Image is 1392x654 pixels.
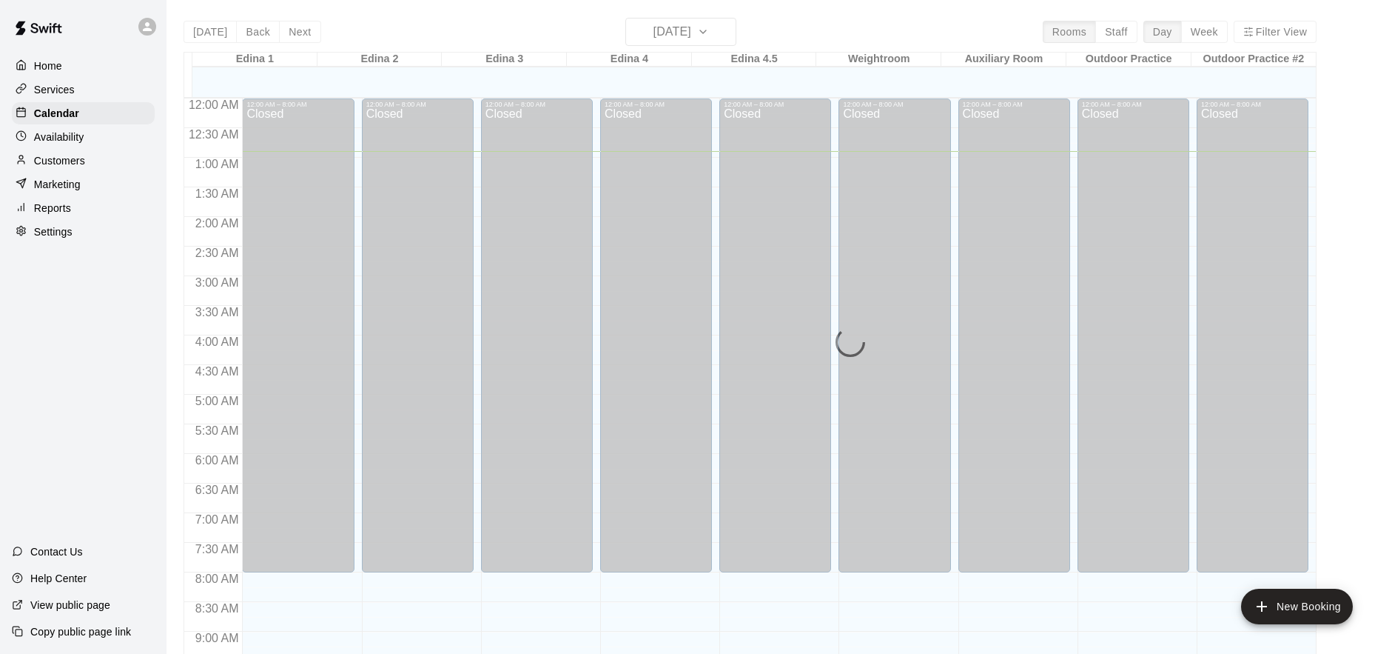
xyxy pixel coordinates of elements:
div: 12:00 AM – 8:00 AM [963,101,1066,108]
div: 12:00 AM – 8:00 AM: Closed [958,99,1070,573]
div: Edina 4 [567,53,692,67]
a: Availability [12,126,155,148]
div: Outdoor Practice [1066,53,1191,67]
div: Weightroom [816,53,941,67]
div: 12:00 AM – 8:00 AM [605,101,707,108]
span: 2:00 AM [192,217,243,230]
div: 12:00 AM – 8:00 AM: Closed [1077,99,1189,573]
div: 12:00 AM – 8:00 AM: Closed [1197,99,1308,573]
div: Closed [1201,108,1304,578]
span: 4:00 AM [192,336,243,348]
span: 9:00 AM [192,632,243,644]
div: 12:00 AM – 8:00 AM [843,101,946,108]
div: Edina 3 [442,53,567,67]
a: Marketing [12,173,155,196]
div: Edina 4.5 [692,53,817,67]
div: 12:00 AM – 8:00 AM [485,101,588,108]
span: 1:00 AM [192,158,243,170]
span: 7:00 AM [192,513,243,526]
a: Customers [12,150,155,172]
div: Closed [963,108,1066,578]
div: Auxiliary Room [941,53,1066,67]
div: Outdoor Practice #2 [1191,53,1317,67]
p: Availability [34,130,84,144]
span: 1:30 AM [192,187,243,200]
div: Edina 1 [192,53,317,67]
button: add [1241,589,1353,624]
span: 12:00 AM [185,99,243,111]
div: 12:00 AM – 8:00 AM: Closed [362,99,474,573]
div: 12:00 AM – 8:00 AM: Closed [838,99,950,573]
div: Closed [724,108,827,578]
p: Calendar [34,106,79,121]
div: 12:00 AM – 8:00 AM [1201,101,1304,108]
span: 6:00 AM [192,454,243,467]
div: 12:00 AM – 8:00 AM: Closed [600,99,712,573]
div: 12:00 AM – 8:00 AM [246,101,349,108]
a: Services [12,79,155,101]
div: Closed [485,108,588,578]
p: Copy public page link [30,624,131,639]
div: Closed [1082,108,1185,578]
p: Services [34,82,75,97]
span: 3:00 AM [192,276,243,289]
div: 12:00 AM – 8:00 AM [366,101,469,108]
div: 12:00 AM – 8:00 AM [724,101,827,108]
a: Calendar [12,102,155,124]
span: 7:30 AM [192,543,243,555]
div: Closed [366,108,469,578]
div: 12:00 AM – 8:00 AM: Closed [481,99,593,573]
div: Edina 2 [317,53,443,67]
p: View public page [30,598,110,613]
p: Help Center [30,571,87,586]
p: Customers [34,153,85,168]
a: Settings [12,221,155,243]
p: Settings [34,224,73,239]
div: Closed [605,108,707,578]
div: 12:00 AM – 8:00 AM [1082,101,1185,108]
span: 12:30 AM [185,128,243,141]
span: 5:00 AM [192,395,243,407]
span: 4:30 AM [192,365,243,378]
p: Contact Us [30,544,83,559]
p: Home [34,59,62,73]
div: Closed [843,108,946,578]
div: 12:00 AM – 8:00 AM: Closed [242,99,354,573]
div: 12:00 AM – 8:00 AM: Closed [719,99,831,573]
p: Marketing [34,177,81,192]
div: Closed [246,108,349,578]
span: 8:30 AM [192,602,243,615]
span: 5:30 AM [192,424,243,437]
span: 8:00 AM [192,573,243,585]
a: Reports [12,197,155,219]
span: 3:30 AM [192,306,243,318]
p: Reports [34,201,71,216]
a: Home [12,55,155,77]
span: 6:30 AM [192,484,243,496]
span: 2:30 AM [192,247,243,259]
